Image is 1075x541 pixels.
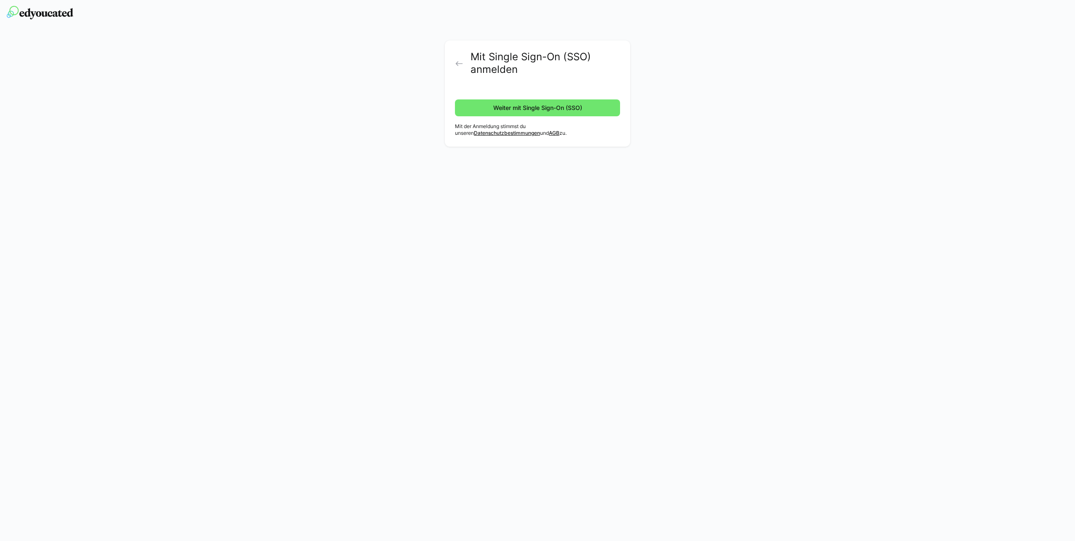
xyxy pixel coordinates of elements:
a: Datenschutzbestimmungen [474,130,540,136]
span: Weiter mit Single Sign-On (SSO) [492,104,583,112]
button: Weiter mit Single Sign-On (SSO) [455,99,620,116]
a: AGB [549,130,559,136]
img: edyoucated [7,6,73,19]
h2: Mit Single Sign-On (SSO) anmelden [471,51,620,76]
p: Mit der Anmeldung stimmst du unseren und zu. [455,123,620,137]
